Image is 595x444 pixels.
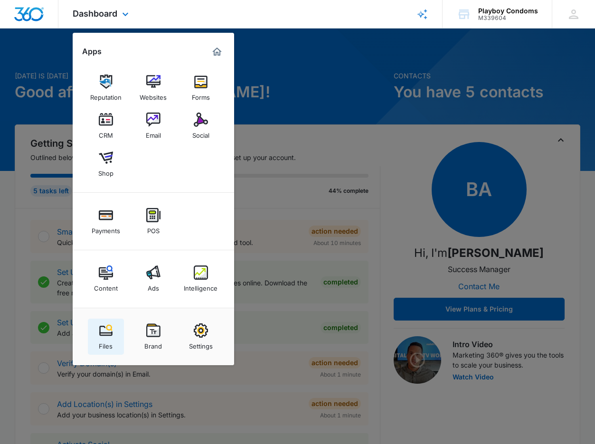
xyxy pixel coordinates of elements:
a: Websites [135,70,171,106]
div: Shop [98,165,113,177]
a: Email [135,108,171,144]
div: Ads [148,280,159,292]
a: Reputation [88,70,124,106]
a: CRM [88,108,124,144]
div: Websites [140,89,167,101]
a: Marketing 360® Dashboard [209,44,225,59]
a: Forms [183,70,219,106]
span: Dashboard [73,9,117,19]
div: Content [94,280,118,292]
div: CRM [99,127,113,139]
div: Intelligence [184,280,217,292]
div: Email [146,127,161,139]
a: Social [183,108,219,144]
a: Settings [183,319,219,355]
h2: Apps [82,47,102,56]
div: Payments [92,222,120,235]
a: Brand [135,319,171,355]
div: Brand [144,338,162,350]
div: Reputation [90,89,122,101]
div: Files [99,338,113,350]
a: Shop [88,146,124,182]
a: Intelligence [183,261,219,297]
div: account name [478,7,538,15]
div: account id [478,15,538,21]
a: Content [88,261,124,297]
div: Social [192,127,209,139]
a: Ads [135,261,171,297]
div: POS [147,222,160,235]
div: Forms [192,89,210,101]
a: Files [88,319,124,355]
a: POS [135,203,171,239]
a: Payments [88,203,124,239]
div: Settings [189,338,213,350]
